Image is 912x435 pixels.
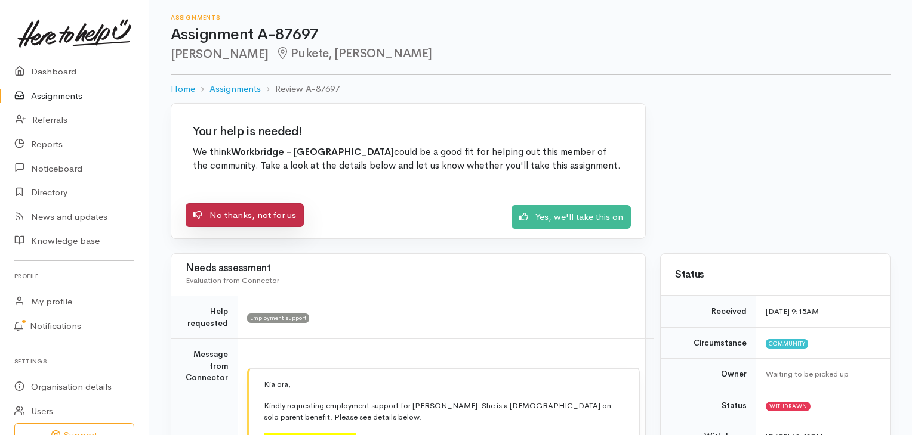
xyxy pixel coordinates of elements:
nav: breadcrumb [171,75,891,103]
td: Owner [661,359,756,390]
b: Workbridge - [GEOGRAPHIC_DATA] [231,146,394,158]
h2: Your help is needed! [193,125,624,138]
td: Status [661,390,756,421]
h6: Assignments [171,14,891,21]
h6: Settings [14,353,134,369]
span: Employment support [247,313,309,323]
h3: Status [675,269,876,281]
h3: Needs assessment [186,263,631,274]
span: Withdrawn [766,402,811,411]
a: Assignments [209,82,261,96]
td: Circumstance [661,327,756,359]
a: No thanks, not for us [186,203,304,228]
h1: Assignment A-87697 [171,26,891,44]
li: Review A-87697 [261,82,340,96]
td: Received [661,296,756,328]
td: Help requested [171,296,238,339]
a: Home [171,82,195,96]
p: Kia ora, [264,378,625,390]
p: Kindly requesting employment support for [PERSON_NAME]. She is a [DEMOGRAPHIC_DATA] on solo paren... [264,400,625,423]
span: Community [766,339,808,349]
time: [DATE] 9:15AM [766,306,819,316]
span: Evaluation from Connector [186,275,279,285]
h6: Profile [14,268,134,284]
div: Waiting to be picked up [766,368,876,380]
p: We think could be a good fit for helping out this member of the community. Take a look at the det... [193,145,624,173]
span: Pukete, [PERSON_NAME] [276,46,432,61]
a: Yes, we'll take this on [512,205,631,229]
h2: [PERSON_NAME] [171,47,891,61]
